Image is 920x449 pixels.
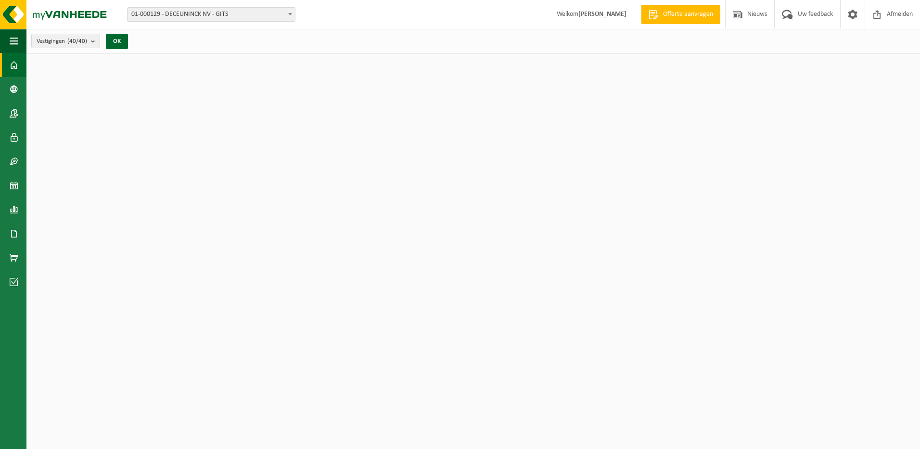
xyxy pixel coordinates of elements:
span: Vestigingen [37,34,87,49]
span: Offerte aanvragen [661,10,716,19]
span: 01-000129 - DECEUNINCK NV - GITS [128,8,295,21]
a: Offerte aanvragen [641,5,720,24]
button: OK [106,34,128,49]
count: (40/40) [67,38,87,44]
span: 01-000129 - DECEUNINCK NV - GITS [127,7,295,22]
button: Vestigingen(40/40) [31,34,100,48]
strong: [PERSON_NAME] [578,11,626,18]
